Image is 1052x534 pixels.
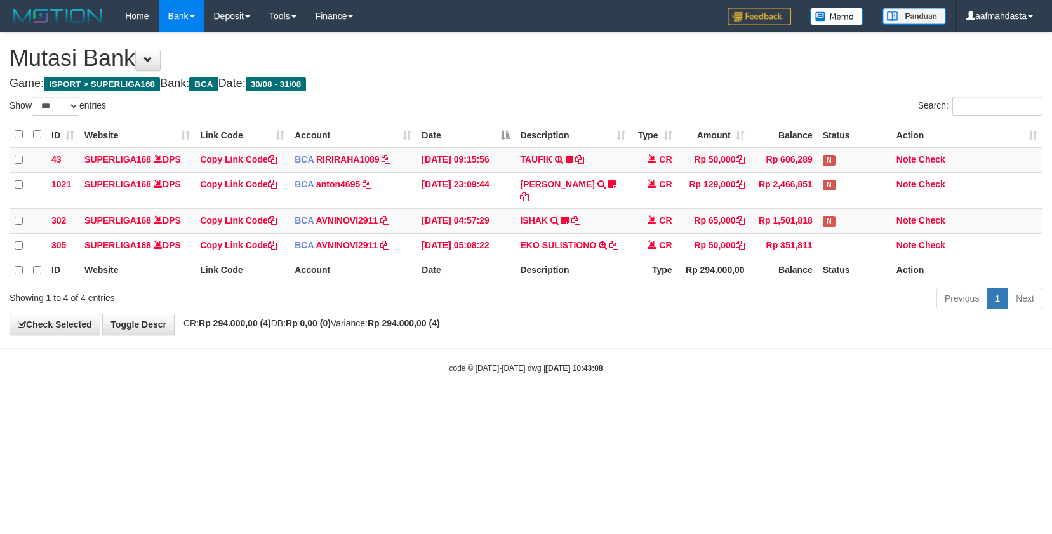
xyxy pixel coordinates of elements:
[736,179,745,189] a: Copy Rp 129,000 to clipboard
[200,215,277,225] a: Copy Link Code
[10,314,100,335] a: Check Selected
[750,172,818,208] td: Rp 2,466,851
[10,286,429,304] div: Showing 1 to 4 of 4 entries
[199,318,271,328] strong: Rp 294.000,00 (4)
[545,364,603,373] strong: [DATE] 10:43:08
[891,258,1042,283] th: Action
[520,240,596,250] a: EKO SULISTIONO
[677,258,750,283] th: Rp 294.000,00
[677,172,750,208] td: Rp 129,000
[195,258,290,283] th: Link Code
[677,147,750,173] td: Rp 50,000
[246,77,307,91] span: 30/08 - 31/08
[51,154,62,164] span: 43
[200,179,277,189] a: Copy Link Code
[750,147,818,173] td: Rp 606,289
[295,240,314,250] span: BCA
[891,123,1042,147] th: Action: activate to sort column ascending
[677,233,750,258] td: Rp 50,000
[316,179,360,189] a: anton4695
[659,240,672,250] span: CR
[363,179,371,189] a: Copy anton4695 to clipboard
[630,123,677,147] th: Type: activate to sort column ascending
[449,364,603,373] small: code © [DATE]-[DATE] dwg |
[919,215,945,225] a: Check
[51,215,66,225] span: 302
[571,215,580,225] a: Copy ISHAK to clipboard
[290,258,416,283] th: Account
[46,123,79,147] th: ID: activate to sort column ascending
[750,233,818,258] td: Rp 351,811
[195,123,290,147] th: Link Code: activate to sort column ascending
[575,154,584,164] a: Copy TAUFIK to clipboard
[810,8,863,25] img: Button%20Memo.svg
[919,154,945,164] a: Check
[416,208,515,233] td: [DATE] 04:57:29
[520,192,529,202] a: Copy SRI BASUKI to clipboard
[919,240,945,250] a: Check
[10,97,106,116] label: Show entries
[520,215,548,225] a: ISHAK
[515,258,630,283] th: Description
[659,154,672,164] span: CR
[818,258,891,283] th: Status
[750,123,818,147] th: Balance
[677,208,750,233] td: Rp 65,000
[79,123,195,147] th: Website: activate to sort column ascending
[295,154,314,164] span: BCA
[416,172,515,208] td: [DATE] 23:09:44
[918,97,1042,116] label: Search:
[515,123,630,147] th: Description: activate to sort column ascending
[736,154,745,164] a: Copy Rp 50,000 to clipboard
[882,8,946,25] img: panduan.png
[823,180,836,190] span: Has Note
[79,233,195,258] td: DPS
[659,215,672,225] span: CR
[736,215,745,225] a: Copy Rp 65,000 to clipboard
[200,154,277,164] a: Copy Link Code
[102,314,175,335] a: Toggle Descr
[728,8,791,25] img: Feedback.jpg
[44,77,160,91] span: ISPORT > SUPERLIGA168
[380,240,389,250] a: Copy AVNINOVI2911 to clipboard
[382,154,390,164] a: Copy RIRIRAHA1089 to clipboard
[659,179,672,189] span: CR
[84,179,151,189] a: SUPERLIGA168
[79,208,195,233] td: DPS
[316,154,380,164] a: RIRIRAHA1089
[51,240,66,250] span: 305
[10,77,1042,90] h4: Game: Bank: Date:
[51,179,71,189] span: 1021
[736,240,745,250] a: Copy Rp 50,000 to clipboard
[677,123,750,147] th: Amount: activate to sort column ascending
[520,179,594,189] a: [PERSON_NAME]
[290,123,416,147] th: Account: activate to sort column ascending
[84,240,151,250] a: SUPERLIGA168
[32,97,79,116] select: Showentries
[316,240,378,250] a: AVNINOVI2911
[823,216,836,227] span: Has Note
[630,258,677,283] th: Type
[368,318,440,328] strong: Rp 294.000,00 (4)
[79,147,195,173] td: DPS
[416,123,515,147] th: Date: activate to sort column descending
[952,97,1042,116] input: Search:
[416,147,515,173] td: [DATE] 09:15:56
[987,288,1008,309] a: 1
[189,77,218,91] span: BCA
[520,154,552,164] a: TAUFIK
[936,288,987,309] a: Previous
[79,172,195,208] td: DPS
[896,179,916,189] a: Note
[316,215,378,225] a: AVNINOVI2911
[896,215,916,225] a: Note
[919,179,945,189] a: Check
[84,154,151,164] a: SUPERLIGA168
[177,318,440,328] span: CR: DB: Variance:
[896,240,916,250] a: Note
[84,215,151,225] a: SUPERLIGA168
[416,233,515,258] td: [DATE] 05:08:22
[295,179,314,189] span: BCA
[10,46,1042,71] h1: Mutasi Bank
[896,154,916,164] a: Note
